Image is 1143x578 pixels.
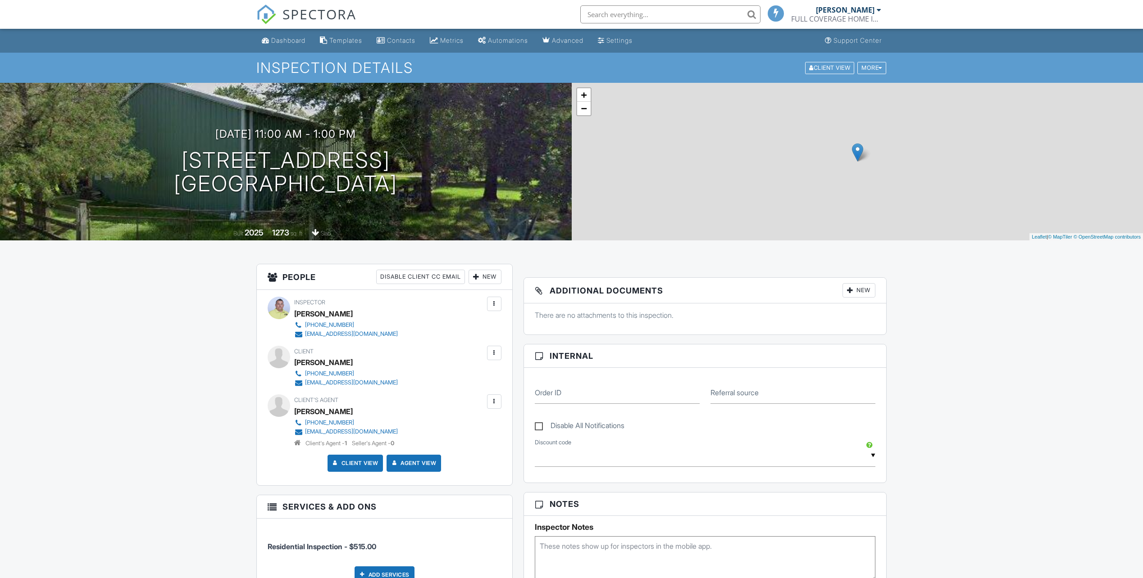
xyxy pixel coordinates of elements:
[535,438,571,447] label: Discount code
[535,523,876,532] h5: Inspector Notes
[305,321,354,329] div: [PHONE_NUMBER]
[469,270,501,284] div: New
[305,370,354,377] div: [PHONE_NUMBER]
[535,421,624,433] label: Disable All Notifications
[294,330,398,339] a: [EMAIL_ADDRESS][DOMAIN_NAME]
[305,330,398,338] div: [EMAIL_ADDRESS][DOMAIN_NAME]
[488,36,528,44] div: Automations
[387,36,415,44] div: Contacts
[291,230,303,237] span: sq. ft.
[257,495,512,519] h3: Services & Add ons
[1029,233,1143,241] div: |
[268,525,501,559] li: Service: Residential Inspection
[804,64,856,71] a: Client View
[1048,234,1072,239] a: © MapTiler
[524,492,887,516] h3: Notes
[256,5,276,24] img: The Best Home Inspection Software - Spectora
[294,369,398,378] a: [PHONE_NUMBER]
[329,36,362,44] div: Templates
[524,278,887,303] h3: Additional Documents
[594,32,636,49] a: Settings
[426,32,467,49] a: Metrics
[345,440,347,447] strong: 1
[376,270,465,284] div: Disable Client CC Email
[535,310,876,320] p: There are no attachments to this inspection.
[294,397,338,403] span: Client's Agent
[305,440,348,447] span: Client's Agent -
[842,283,875,298] div: New
[577,102,591,115] a: Zoom out
[294,348,314,355] span: Client
[552,36,583,44] div: Advanced
[294,378,398,387] a: [EMAIL_ADDRESS][DOMAIN_NAME]
[282,5,356,23] span: SPECTORA
[710,388,759,397] label: Referral source
[390,459,436,468] a: Agent View
[857,62,886,74] div: More
[321,230,331,237] span: slab
[256,60,887,76] h1: Inspection Details
[215,128,356,140] h3: [DATE] 11:00 am - 1:00 pm
[791,14,881,23] div: FULL COVERAGE HOME INSPECTIONS
[440,36,464,44] div: Metrics
[257,264,512,290] h3: People
[1074,234,1141,239] a: © OpenStreetMap contributors
[256,12,356,31] a: SPECTORA
[245,228,264,237] div: 2025
[305,428,398,435] div: [EMAIL_ADDRESS][DOMAIN_NAME]
[268,542,376,551] span: Residential Inspection - $515.00
[352,440,394,447] span: Seller's Agent -
[331,459,378,468] a: Client View
[294,418,398,427] a: [PHONE_NUMBER]
[539,32,587,49] a: Advanced
[1032,234,1047,239] a: Leaflet
[316,32,366,49] a: Templates
[294,356,353,369] div: [PERSON_NAME]
[272,228,289,237] div: 1273
[305,379,398,386] div: [EMAIL_ADDRESS][DOMAIN_NAME]
[391,440,394,447] strong: 0
[294,299,325,306] span: Inspector
[233,230,243,237] span: Built
[294,321,398,330] a: [PHONE_NUMBER]
[580,5,760,23] input: Search everything...
[174,149,397,196] h1: [STREET_ADDRESS] [GEOGRAPHIC_DATA]
[606,36,633,44] div: Settings
[474,32,532,49] a: Automations (Basic)
[305,419,354,426] div: [PHONE_NUMBER]
[821,32,885,49] a: Support Center
[577,88,591,102] a: Zoom in
[294,405,353,418] a: [PERSON_NAME]
[816,5,874,14] div: [PERSON_NAME]
[524,344,887,368] h3: Internal
[271,36,305,44] div: Dashboard
[833,36,882,44] div: Support Center
[294,307,353,321] div: [PERSON_NAME]
[258,32,309,49] a: Dashboard
[294,427,398,436] a: [EMAIL_ADDRESS][DOMAIN_NAME]
[805,62,854,74] div: Client View
[535,388,561,397] label: Order ID
[373,32,419,49] a: Contacts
